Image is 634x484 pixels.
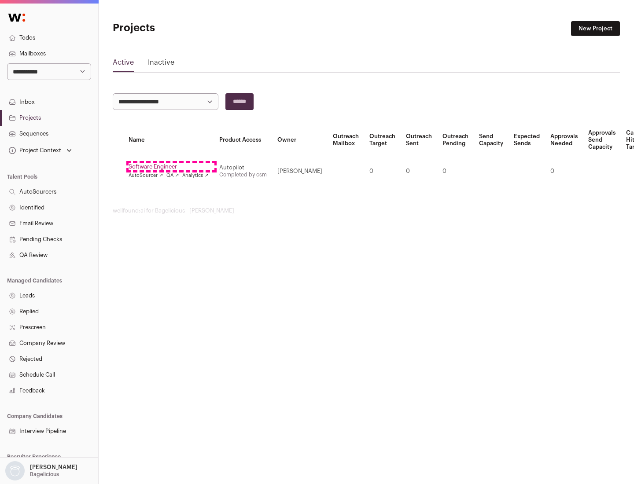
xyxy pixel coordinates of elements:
[272,124,328,156] th: Owner
[4,461,79,480] button: Open dropdown
[129,163,209,170] a: Software Engineer
[113,207,620,214] footer: wellfound:ai for Bagelicious - [PERSON_NAME]
[328,124,364,156] th: Outreach Mailbox
[4,9,30,26] img: Wellfound
[5,461,25,480] img: nopic.png
[583,124,621,156] th: Approvals Send Capacity
[113,57,134,71] a: Active
[437,124,474,156] th: Outreach Pending
[364,156,401,187] td: 0
[7,144,74,157] button: Open dropdown
[272,156,328,187] td: [PERSON_NAME]
[7,147,61,154] div: Project Context
[166,172,179,179] a: QA ↗
[214,124,272,156] th: Product Access
[401,124,437,156] th: Outreach Sent
[219,164,267,171] div: Autopilot
[148,57,174,71] a: Inactive
[129,172,163,179] a: AutoSourcer ↗
[474,124,509,156] th: Send Capacity
[571,21,620,36] a: New Project
[401,156,437,187] td: 0
[123,124,214,156] th: Name
[182,172,208,179] a: Analytics ↗
[30,464,77,471] p: [PERSON_NAME]
[364,124,401,156] th: Outreach Target
[545,156,583,187] td: 0
[437,156,474,187] td: 0
[30,471,59,478] p: Bagelicious
[113,21,282,35] h1: Projects
[545,124,583,156] th: Approvals Needed
[509,124,545,156] th: Expected Sends
[219,172,267,177] a: Completed by csm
